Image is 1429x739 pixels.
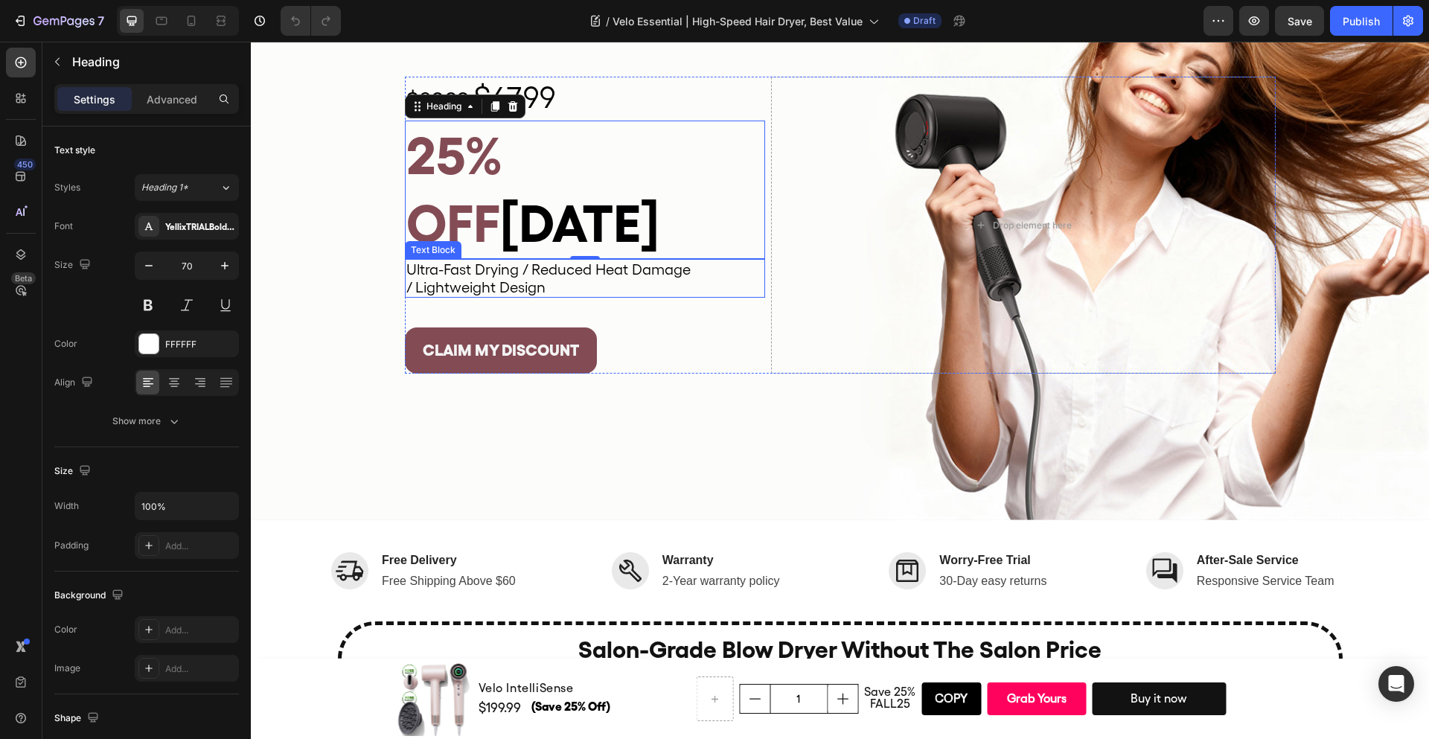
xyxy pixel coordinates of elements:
div: Image [54,662,80,675]
div: FFFFFF [165,338,235,351]
button: increment [577,643,607,671]
p: Free Shipping Above $60 [131,531,265,548]
div: Beta [11,272,36,284]
p: 7 [97,12,104,30]
p: After-Sale Service [946,510,1084,528]
p: Responsive Service Team [946,531,1084,548]
p: (Save 25% Off) [281,655,438,676]
p: Settings [74,92,115,107]
button: Copy [671,641,730,674]
div: Add... [165,540,235,553]
div: Publish [1343,13,1380,29]
div: Shape [54,708,102,729]
p: 30-Day easy returns [688,531,796,548]
button: Save [1275,6,1324,36]
input: Auto [135,493,238,519]
div: $199.99 [226,656,280,676]
div: Styles [54,181,80,194]
div: Font [54,220,73,233]
div: Add... [165,662,235,676]
button: Publish [1330,6,1393,36]
span: Draft [913,14,936,28]
div: Width [54,499,79,513]
div: Background [54,586,127,606]
div: Align [54,373,96,393]
span: Save 25% [613,643,665,657]
p: Worry-Free Trial [688,510,796,528]
div: Color [54,337,77,351]
span: Velo Essential | High-Speed Hair Dryer, Best Value [613,13,863,29]
div: Text style [54,144,95,157]
div: YellixTRIALBold-BF6719a047469e3 [165,220,235,234]
div: Buy it now [880,647,936,668]
button: Buy it now [841,641,975,674]
p: Free Delivery [131,510,265,528]
div: Size [54,255,94,275]
p: Advanced [147,92,197,107]
p: 2-Year warranty policy [412,531,529,548]
button: Heading 1* [135,174,239,201]
span: / [606,13,610,29]
div: Add... [165,624,235,637]
div: Padding [54,539,89,552]
span: Heading 1* [141,181,188,194]
button: Grab Yours [736,641,835,674]
img: Alt Image [638,511,675,548]
img: Alt Image [895,511,933,548]
div: Undo/Redo [281,6,341,36]
iframe: Design area [251,42,1429,739]
div: Size [54,461,94,482]
div: 450 [14,159,36,170]
div: Open Intercom Messenger [1378,666,1414,702]
span: Save [1288,15,1312,28]
button: Show more [54,408,239,435]
h1: Velo IntelliSense [226,636,440,657]
img: Alt Image [361,511,398,548]
p: Warranty [412,510,529,528]
button: 7 [6,6,111,36]
div: Show more [112,414,182,429]
div: Color [54,623,77,636]
div: Grab Yours [756,647,816,668]
img: Alt Image [80,511,118,548]
button: decrement [489,643,519,671]
div: Copy [684,647,717,668]
div: Drop element here [742,178,821,190]
span: FALL25 [619,655,659,669]
input: quantity [519,643,577,671]
h2: salon-grade blow dryer without the salon price [91,591,1088,625]
p: Heading [72,53,233,71]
